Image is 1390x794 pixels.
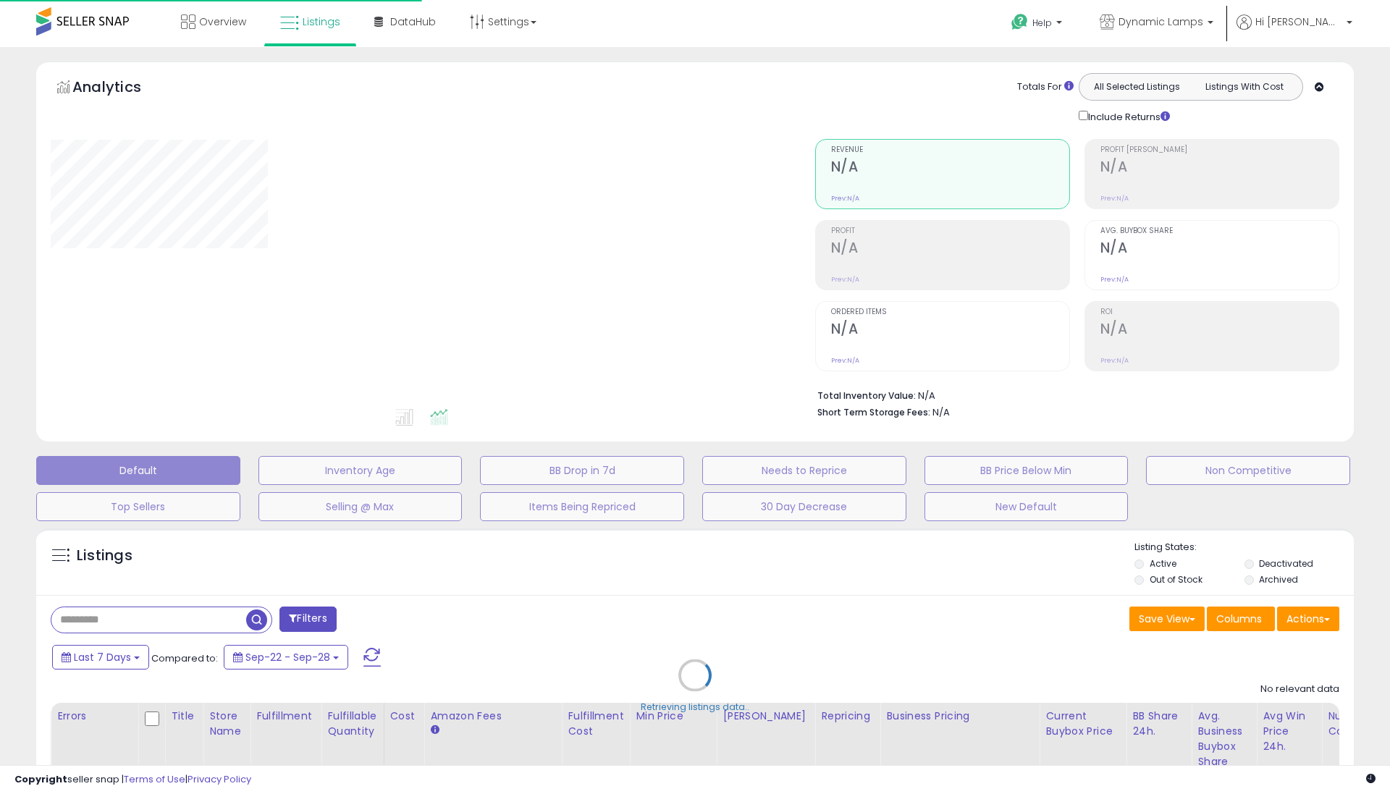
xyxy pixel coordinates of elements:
[1032,17,1052,29] span: Help
[924,492,1129,521] button: New Default
[1237,14,1352,47] a: Hi [PERSON_NAME]
[831,159,1069,178] h2: N/A
[817,386,1328,403] li: N/A
[817,406,930,418] b: Short Term Storage Fees:
[1000,2,1077,47] a: Help
[390,14,436,29] span: DataHub
[831,356,859,365] small: Prev: N/A
[14,772,67,786] strong: Copyright
[702,456,906,485] button: Needs to Reprice
[831,194,859,203] small: Prev: N/A
[817,389,916,402] b: Total Inventory Value:
[258,456,463,485] button: Inventory Age
[1083,77,1191,96] button: All Selected Listings
[199,14,246,29] span: Overview
[1255,14,1342,29] span: Hi [PERSON_NAME]
[1100,240,1339,259] h2: N/A
[303,14,340,29] span: Listings
[1100,146,1339,154] span: Profit [PERSON_NAME]
[831,321,1069,340] h2: N/A
[14,773,251,787] div: seller snap | |
[1100,308,1339,316] span: ROI
[1100,275,1129,284] small: Prev: N/A
[1017,80,1074,94] div: Totals For
[924,456,1129,485] button: BB Price Below Min
[1100,194,1129,203] small: Prev: N/A
[831,308,1069,316] span: Ordered Items
[1190,77,1298,96] button: Listings With Cost
[1011,13,1029,31] i: Get Help
[702,492,906,521] button: 30 Day Decrease
[36,492,240,521] button: Top Sellers
[1119,14,1203,29] span: Dynamic Lamps
[258,492,463,521] button: Selling @ Max
[831,227,1069,235] span: Profit
[1100,227,1339,235] span: Avg. Buybox Share
[932,405,950,419] span: N/A
[641,701,749,714] div: Retrieving listings data..
[480,456,684,485] button: BB Drop in 7d
[1146,456,1350,485] button: Non Competitive
[1100,159,1339,178] h2: N/A
[831,146,1069,154] span: Revenue
[831,240,1069,259] h2: N/A
[831,275,859,284] small: Prev: N/A
[1100,321,1339,340] h2: N/A
[36,456,240,485] button: Default
[480,492,684,521] button: Items Being Repriced
[1068,108,1187,124] div: Include Returns
[72,77,169,101] h5: Analytics
[1100,356,1129,365] small: Prev: N/A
